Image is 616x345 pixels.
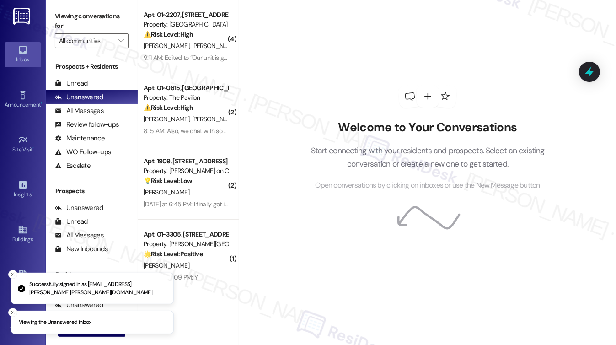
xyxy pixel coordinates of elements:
div: Unanswered [55,92,103,102]
div: Unread [55,217,88,226]
span: [PERSON_NAME] [144,115,192,123]
div: Prospects + Residents [46,62,138,71]
div: Maintenance [55,134,105,143]
i:  [118,37,123,44]
button: Close toast [8,270,17,279]
a: Site Visit • [5,132,41,157]
a: Leads [5,267,41,292]
div: Apt. 01~0615, [GEOGRAPHIC_DATA][PERSON_NAME] [144,83,228,93]
div: Apt. 01~3305, [STREET_ADDRESS][PERSON_NAME] [144,230,228,239]
div: All Messages [55,231,104,240]
div: Apt. 01~2207, [STREET_ADDRESS][PERSON_NAME] [144,10,228,20]
div: Unanswered [55,203,103,213]
a: Buildings [5,222,41,247]
div: Escalate [55,161,91,171]
div: Property: [PERSON_NAME] on Canal [144,166,228,176]
span: [PERSON_NAME] [192,42,238,50]
strong: ⚠️ Risk Level: High [144,103,193,112]
div: Property: [GEOGRAPHIC_DATA] [144,20,228,29]
button: Close toast [8,308,17,317]
div: All Messages [55,106,104,116]
p: Successfully signed in as [EMAIL_ADDRESS][PERSON_NAME][PERSON_NAME][DOMAIN_NAME] [29,280,166,296]
div: Property: [PERSON_NAME][GEOGRAPHIC_DATA] [144,239,228,249]
strong: ⚠️ Risk Level: High [144,30,193,38]
span: • [41,100,42,107]
div: New Inbounds [55,244,108,254]
a: Templates • [5,312,41,337]
span: [PERSON_NAME] [144,261,189,270]
span: • [32,190,33,196]
div: Apt. 1909, [STREET_ADDRESS] [144,156,228,166]
p: Start connecting with your residents and prospects. Select an existing conversation or create a n... [297,144,558,170]
span: • [33,145,34,151]
span: [PERSON_NAME] [144,188,189,196]
strong: 🌟 Risk Level: Positive [144,250,203,258]
a: Insights • [5,177,41,202]
div: WO Follow-ups [55,147,111,157]
h2: Welcome to Your Conversations [297,120,558,135]
div: [DATE] at 6:45 PM: I finally got it hooked up [DATE] and there aren't like any channels there isn... [144,200,443,208]
input: All communities [59,33,114,48]
span: Open conversations by clicking on inboxes or use the New Message button [315,180,540,191]
div: Unread [55,79,88,88]
a: Inbox [5,42,41,67]
strong: 💡 Risk Level: Low [144,177,192,185]
img: ResiDesk Logo [13,8,32,25]
div: Review follow-ups [55,120,119,129]
span: [PERSON_NAME] [144,42,192,50]
label: Viewing conversations for [55,9,129,33]
p: Viewing the Unanswered inbox [19,318,91,327]
div: Property: The Pavilion [144,93,228,102]
span: [PERSON_NAME] [192,115,238,123]
div: Prospects [46,186,138,196]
